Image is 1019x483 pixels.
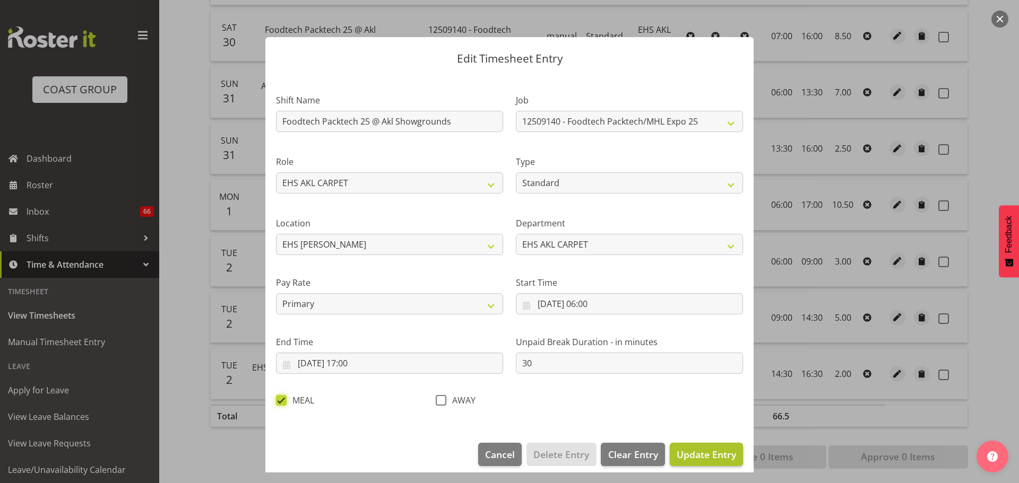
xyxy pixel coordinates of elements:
[608,447,658,461] span: Clear Entry
[601,443,664,466] button: Clear Entry
[276,53,743,64] p: Edit Timesheet Entry
[516,336,743,348] label: Unpaid Break Duration - in minutes
[276,94,503,107] label: Shift Name
[526,443,596,466] button: Delete Entry
[485,447,515,461] span: Cancel
[276,353,503,374] input: Click to select...
[516,155,743,168] label: Type
[287,395,314,406] span: MEAL
[999,205,1019,277] button: Feedback - Show survey
[276,336,503,348] label: End Time
[446,395,476,406] span: AWAY
[276,217,503,230] label: Location
[516,276,743,289] label: Start Time
[987,451,998,462] img: help-xxl-2.png
[516,353,743,374] input: Unpaid Break Duration
[276,111,503,132] input: Shift Name
[478,443,522,466] button: Cancel
[1004,216,1014,253] span: Feedback
[516,217,743,230] label: Department
[276,276,503,289] label: Pay Rate
[670,443,743,466] button: Update Entry
[276,155,503,168] label: Role
[516,94,743,107] label: Job
[533,447,589,461] span: Delete Entry
[677,448,736,461] span: Update Entry
[516,293,743,314] input: Click to select...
